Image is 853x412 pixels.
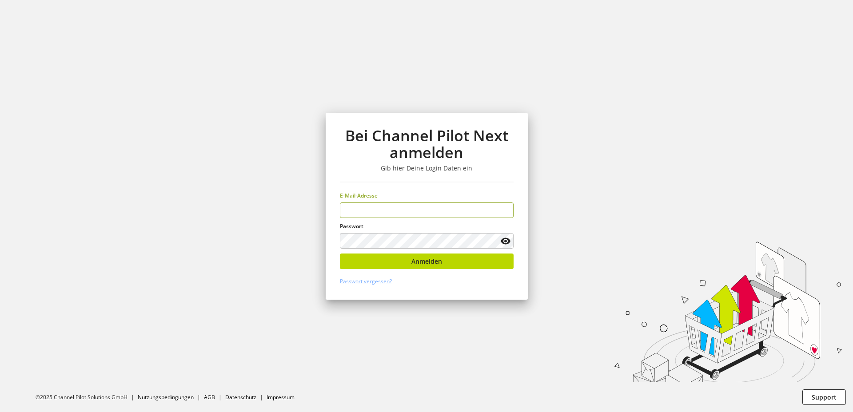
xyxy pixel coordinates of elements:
span: Support [812,392,837,402]
h3: Gib hier Deine Login Daten ein [340,164,514,172]
span: Passwort [340,222,363,230]
a: Nutzungsbedingungen [138,393,194,401]
button: Support [802,389,846,405]
span: Anmelden [411,257,442,266]
a: Passwort vergessen? [340,277,392,285]
a: Impressum [267,393,295,401]
button: Anmelden [340,254,514,269]
a: Datenschutz [225,393,256,401]
a: AGB [204,393,215,401]
li: ©2025 Channel Pilot Solutions GmbH [36,393,138,401]
h1: Bei Channel Pilot Next anmelden [340,127,514,161]
span: E-Mail-Adresse [340,192,378,199]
